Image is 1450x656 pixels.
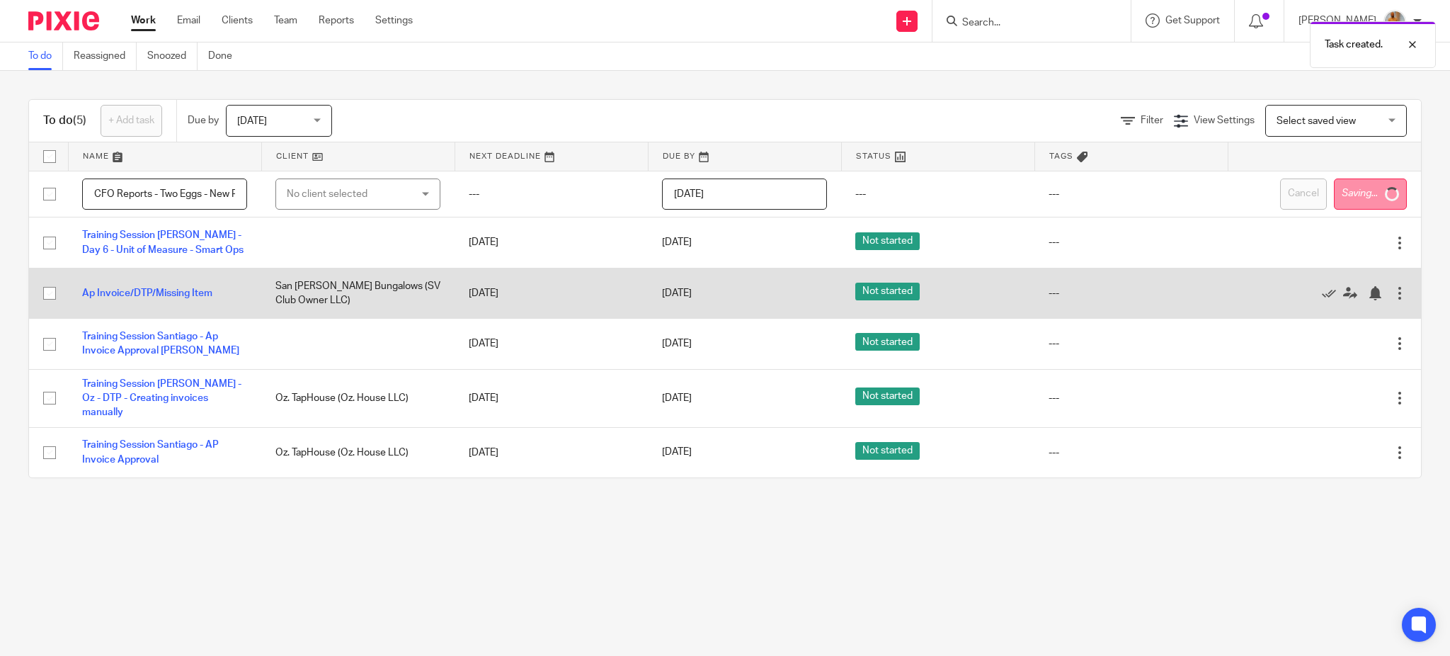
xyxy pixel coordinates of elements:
[73,115,86,126] span: (5)
[82,440,219,464] a: Training Session Santiago - AP Invoice Approval
[662,393,692,403] span: [DATE]
[82,379,241,418] a: Training Session [PERSON_NAME] - Oz - DTP - Creating invoices manually
[82,332,239,356] a: Training Session Santiago - Ap Invoice Approval [PERSON_NAME]
[855,283,920,300] span: Not started
[662,237,692,247] span: [DATE]
[1049,235,1214,249] div: ---
[662,339,692,349] span: [DATE]
[131,13,156,28] a: Work
[662,179,827,210] input: Pick a date
[101,105,162,137] a: + Add task
[274,13,297,28] a: Team
[1049,446,1214,460] div: ---
[455,171,648,217] td: ---
[147,43,198,70] a: Snoozed
[841,171,1034,217] td: ---
[28,11,99,30] img: Pixie
[855,388,920,405] span: Not started
[28,43,63,70] a: To do
[319,13,354,28] a: Reports
[1049,286,1214,300] div: ---
[1280,179,1327,210] button: Cancel
[82,179,247,210] input: Task name
[1322,286,1343,300] a: Mark as done
[1141,115,1163,125] span: Filter
[855,232,920,250] span: Not started
[855,442,920,460] span: Not started
[455,268,648,318] td: [DATE]
[188,113,219,128] p: Due by
[82,230,244,254] a: Training Session [PERSON_NAME] - Day 6 - Unit of Measure - Smart Ops
[1049,152,1073,160] span: Tags
[237,116,267,126] span: [DATE]
[1277,116,1356,126] span: Select saved view
[1194,115,1255,125] span: View Settings
[261,268,455,318] td: San [PERSON_NAME] Bungalows (SV Club Owner LLC)
[1383,10,1406,33] img: 1234.JPG
[261,369,455,427] td: Oz. TapHouse (Oz. House LLC)
[82,288,212,298] a: Ap Invoice/DTP/Missing Item
[455,369,648,427] td: [DATE]
[208,43,243,70] a: Done
[222,13,253,28] a: Clients
[1334,179,1407,210] button: Saving...
[1034,171,1228,217] td: ---
[662,288,692,298] span: [DATE]
[1049,391,1214,405] div: ---
[1325,38,1383,52] p: Task created.
[455,217,648,268] td: [DATE]
[43,113,86,128] h1: To do
[855,333,920,351] span: Not started
[662,448,692,458] span: [DATE]
[455,319,648,369] td: [DATE]
[74,43,137,70] a: Reassigned
[455,427,648,477] td: [DATE]
[375,13,413,28] a: Settings
[287,179,409,209] div: No client selected
[261,427,455,477] td: Oz. TapHouse (Oz. House LLC)
[1049,337,1214,351] div: ---
[177,13,200,28] a: Email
